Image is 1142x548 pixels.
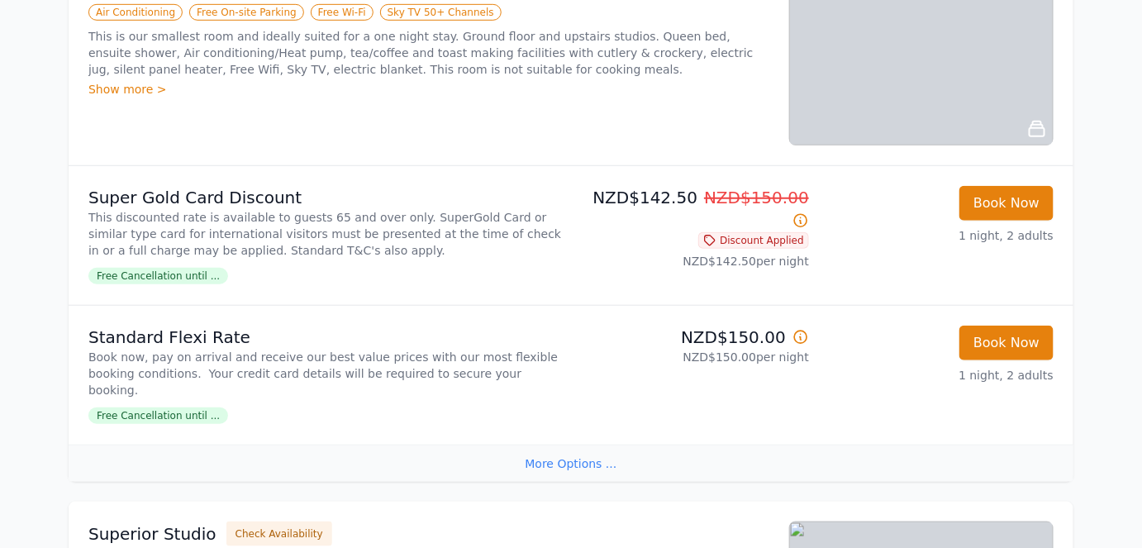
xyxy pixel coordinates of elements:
span: Air Conditioning [88,4,183,21]
p: NZD$142.50 per night [578,253,809,269]
p: NZD$150.00 per night [578,349,809,365]
span: Free On-site Parking [189,4,304,21]
p: NZD$150.00 [578,326,809,349]
p: Standard Flexi Rate [88,326,564,349]
p: Super Gold Card Discount [88,186,564,209]
span: Free Wi-Fi [311,4,374,21]
p: Book now, pay on arrival and receive our best value prices with our most flexible booking conditi... [88,349,564,398]
p: This discounted rate is available to guests 65 and over only. SuperGold Card or similar type card... [88,209,564,259]
p: 1 night, 2 adults [822,227,1054,244]
span: Discount Applied [698,232,809,249]
div: More Options ... [69,445,1073,482]
button: Book Now [959,326,1054,360]
p: NZD$142.50 [578,186,809,232]
p: 1 night, 2 adults [822,367,1054,384]
div: Show more > [88,81,769,98]
span: Sky TV 50+ Channels [380,4,502,21]
button: Book Now [959,186,1054,221]
h3: Superior Studio [88,522,217,546]
p: This is our smallest room and ideally suited for a one night stay. Ground floor and upstairs stud... [88,28,769,78]
span: Free Cancellation until ... [88,268,228,284]
span: Free Cancellation until ... [88,407,228,424]
button: Check Availability [226,522,332,546]
span: NZD$150.00 [704,188,809,207]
